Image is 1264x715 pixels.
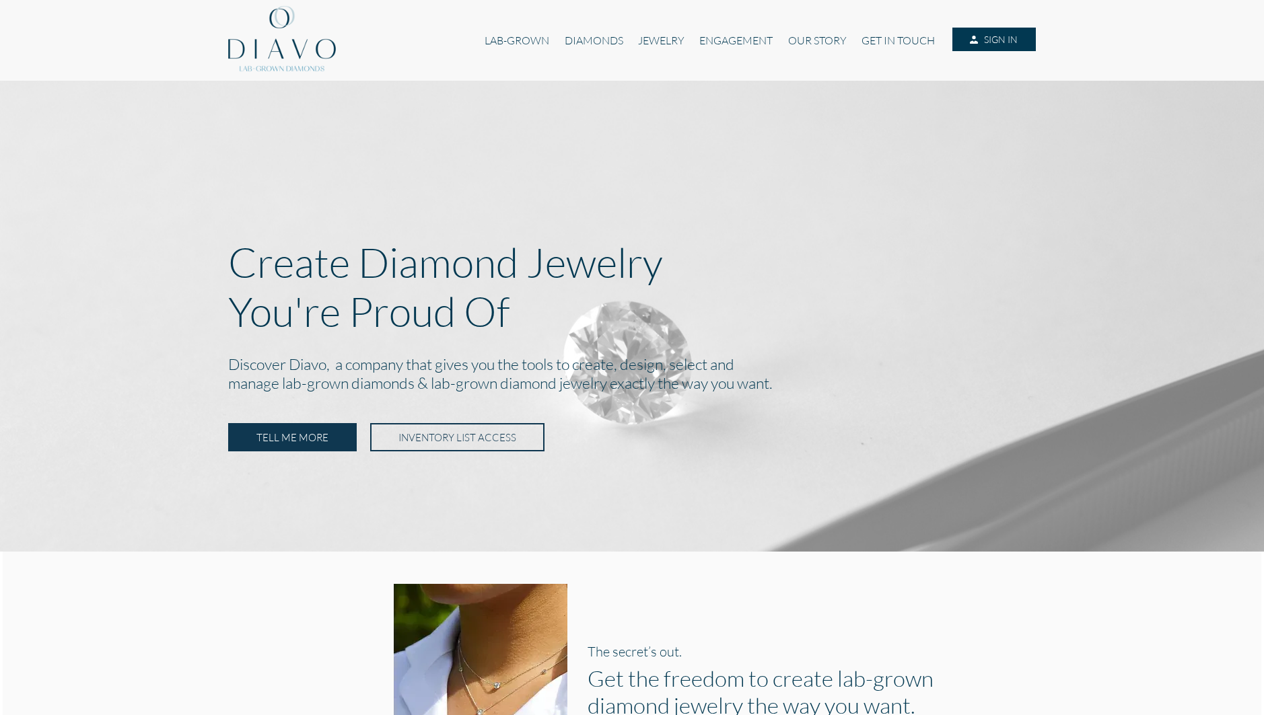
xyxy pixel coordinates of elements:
[477,28,557,53] a: LAB-GROWN
[692,28,780,53] a: ENGAGEMENT
[370,423,545,451] a: INVENTORY LIST ACCESS
[952,28,1036,52] a: SIGN IN
[631,28,692,53] a: JEWELRY
[228,423,357,451] a: TELL ME MORE
[228,352,1036,398] h2: Discover Diavo, a company that gives you the tools to create, design, select and manage lab-grown...
[781,28,854,53] a: OUR STORY
[228,237,1036,336] p: Create Diamond Jewelry You're Proud Of
[557,28,631,53] a: DIAMONDS
[854,28,942,53] a: GET IN TOUCH
[588,643,949,659] h3: The secret’s out.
